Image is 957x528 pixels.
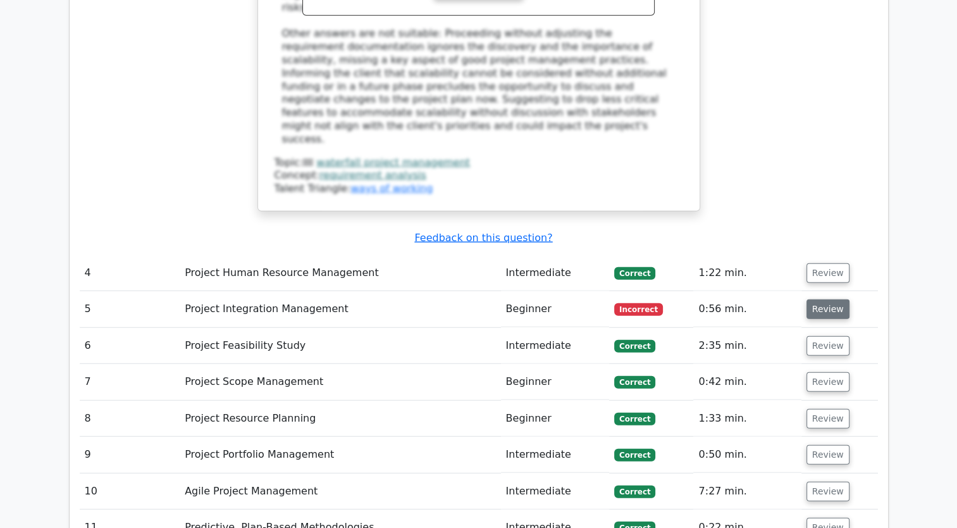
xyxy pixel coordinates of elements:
[614,376,655,389] span: Correct
[806,482,849,501] button: Review
[275,169,683,182] div: Concept:
[501,291,609,327] td: Beginner
[180,291,500,327] td: Project Integration Management
[501,437,609,473] td: Intermediate
[693,474,801,510] td: 7:27 min.
[614,267,655,280] span: Correct
[80,401,180,437] td: 8
[80,291,180,327] td: 5
[806,263,849,283] button: Review
[614,303,663,316] span: Incorrect
[501,364,609,400] td: Beginner
[693,291,801,327] td: 0:56 min.
[501,328,609,364] td: Intermediate
[501,401,609,437] td: Beginner
[614,413,655,425] span: Correct
[614,486,655,498] span: Correct
[275,156,683,170] div: Topic:
[80,364,180,400] td: 7
[614,340,655,353] span: Correct
[319,169,426,181] a: requirement analysis
[316,156,470,168] a: waterfall project management
[80,437,180,473] td: 9
[693,255,801,291] td: 1:22 min.
[180,364,500,400] td: Project Scope Management
[180,255,500,291] td: Project Human Resource Management
[414,232,552,244] a: Feedback on this question?
[806,336,849,356] button: Review
[180,401,500,437] td: Project Resource Planning
[501,255,609,291] td: Intermediate
[806,299,849,319] button: Review
[806,445,849,465] button: Review
[693,437,801,473] td: 0:50 min.
[180,474,500,510] td: Agile Project Management
[80,328,180,364] td: 6
[501,474,609,510] td: Intermediate
[275,156,683,196] div: Talent Triangle:
[806,409,849,429] button: Review
[180,328,500,364] td: Project Feasibility Study
[693,364,801,400] td: 0:42 min.
[693,401,801,437] td: 1:33 min.
[350,182,433,194] a: ways of working
[80,474,180,510] td: 10
[614,449,655,462] span: Correct
[806,372,849,392] button: Review
[80,255,180,291] td: 4
[180,437,500,473] td: Project Portfolio Management
[693,328,801,364] td: 2:35 min.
